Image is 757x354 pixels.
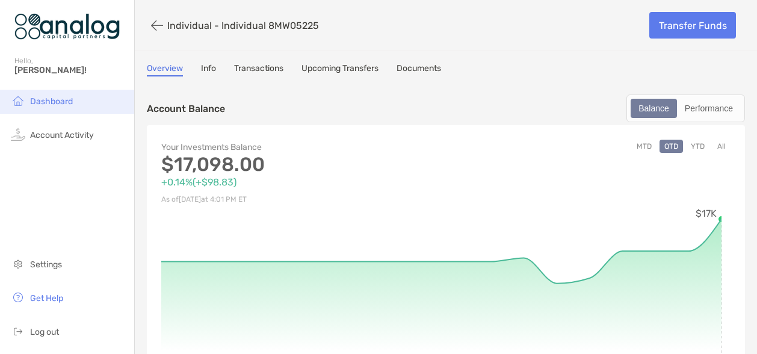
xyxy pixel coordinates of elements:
[397,63,441,76] a: Documents
[660,140,683,153] button: QTD
[30,293,63,303] span: Get Help
[649,12,736,39] a: Transfer Funds
[147,63,183,76] a: Overview
[11,256,25,271] img: settings icon
[30,327,59,337] span: Log out
[234,63,283,76] a: Transactions
[30,96,73,107] span: Dashboard
[167,20,319,31] p: Individual - Individual 8MW05225
[11,93,25,108] img: household icon
[696,208,717,219] tspan: $17K
[161,140,446,155] p: Your Investments Balance
[626,95,745,122] div: segmented control
[14,65,127,75] span: [PERSON_NAME]!
[11,290,25,305] img: get-help icon
[161,192,446,207] p: As of [DATE] at 4:01 PM ET
[11,127,25,141] img: activity icon
[201,63,216,76] a: Info
[301,63,378,76] a: Upcoming Transfers
[147,101,225,116] p: Account Balance
[14,5,120,48] img: Zoe Logo
[30,130,94,140] span: Account Activity
[678,100,740,117] div: Performance
[632,140,657,153] button: MTD
[632,100,676,117] div: Balance
[11,324,25,338] img: logout icon
[686,140,709,153] button: YTD
[30,259,62,270] span: Settings
[161,175,446,190] p: +0.14% ( +$98.83 )
[712,140,731,153] button: All
[161,157,446,172] p: $17,098.00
